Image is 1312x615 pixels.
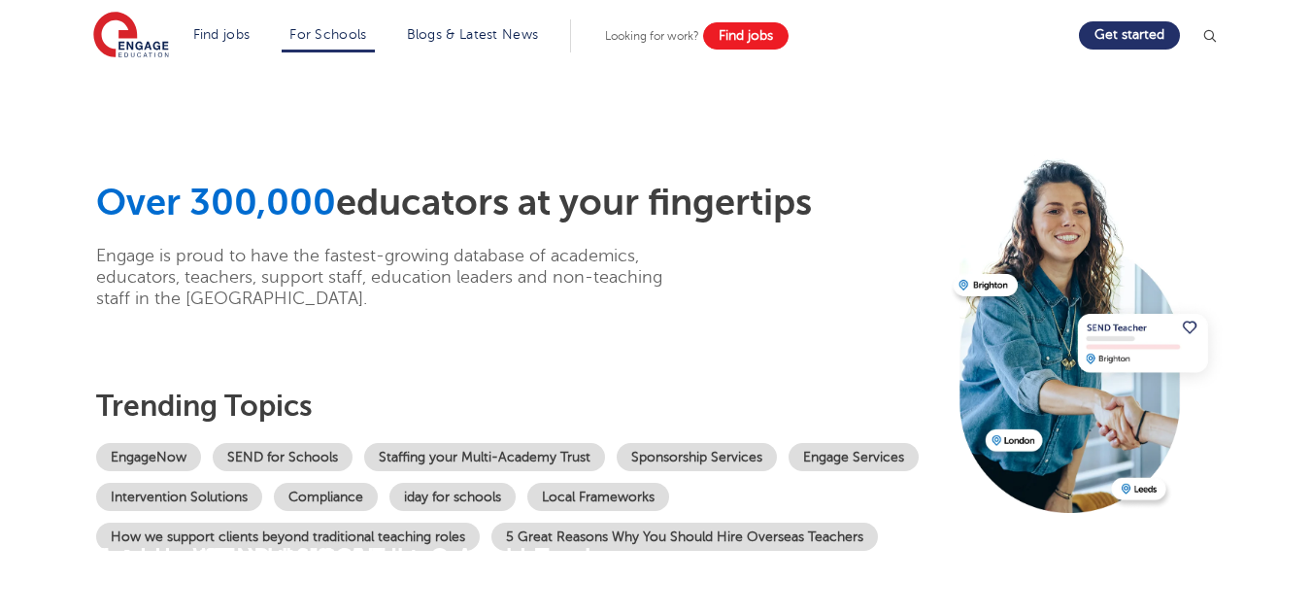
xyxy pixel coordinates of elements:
h1: educators at your fingertips [96,181,939,225]
a: How we support clients beyond traditional teaching roles [96,523,480,551]
a: Find jobs [703,22,789,50]
h3: Trending topics [96,389,939,424]
a: Blogs & Latest News [407,27,539,42]
a: EngageNow [96,443,201,471]
a: Local Frameworks [527,483,669,511]
a: Engage Services [789,443,919,471]
a: Sponsorship Services [617,443,777,471]
a: Find jobs [193,27,251,42]
span: Looking for work? [605,29,699,43]
span: Find jobs [719,28,773,43]
a: iday for schools [389,483,516,511]
a: Intervention Solutions [96,483,262,511]
a: For Schools [289,27,366,42]
img: Engage Education [93,12,169,60]
a: 5 Great Reasons Why You Should Hire Overseas Teachers [491,523,878,551]
a: Get started [1079,21,1180,50]
a: Staffing your Multi-Academy Trust [364,443,605,471]
a: SEND for Schools [213,443,353,471]
img: Recruitment hero image [949,151,1226,512]
span: Over 300,000 [96,182,336,223]
a: Compliance [274,483,378,511]
p: Engage is proud to have the fastest-growing database of academics, educators, teachers, support s... [96,245,693,309]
